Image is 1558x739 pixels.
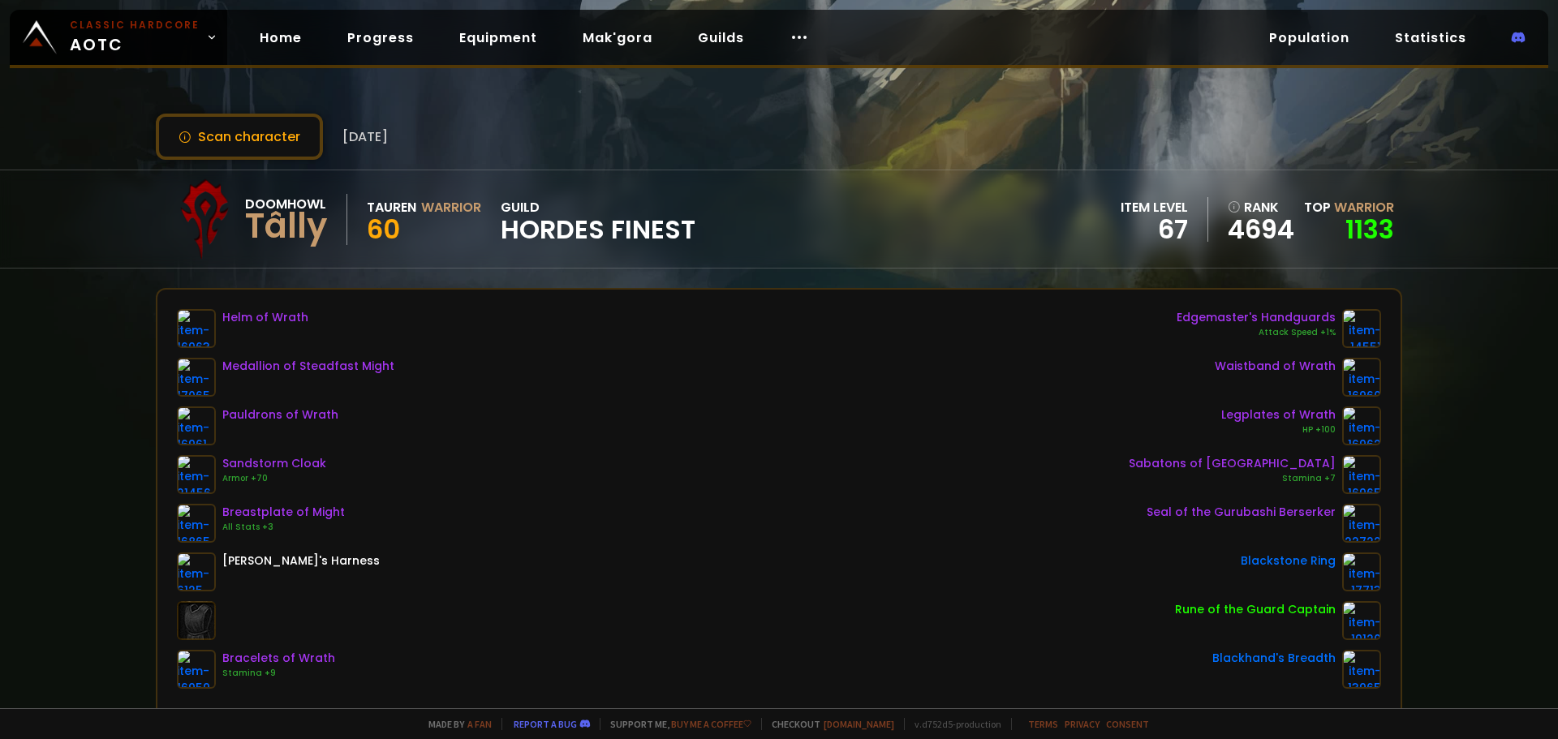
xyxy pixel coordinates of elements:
[419,718,492,730] span: Made by
[467,718,492,730] a: a fan
[1215,358,1336,375] div: Waistband of Wrath
[1065,718,1100,730] a: Privacy
[245,214,327,238] div: Tâlly
[1106,718,1149,730] a: Consent
[367,197,416,217] div: Tauren
[1342,309,1381,348] img: item-14551
[1221,406,1336,423] div: Legplates of Wrath
[177,504,216,543] img: item-16865
[685,21,757,54] a: Guilds
[177,552,216,591] img: item-6125
[1212,650,1336,667] div: Blackhand's Breadth
[156,114,323,160] button: Scan character
[446,21,550,54] a: Equipment
[1342,601,1381,640] img: item-19120
[334,21,427,54] a: Progress
[245,194,327,214] div: Doomhowl
[1121,197,1188,217] div: item level
[222,521,345,534] div: All Stats +3
[1241,552,1336,569] div: Blackstone Ring
[177,358,216,397] img: item-17065
[671,718,751,730] a: Buy me a coffee
[501,217,695,242] span: Hordes Finest
[1345,211,1394,247] a: 1133
[222,650,335,667] div: Bracelets of Wrath
[70,18,200,32] small: Classic Hardcore
[1177,309,1336,326] div: Edgemaster's Handguards
[177,650,216,689] img: item-16959
[222,472,326,485] div: Armor +70
[222,552,380,569] div: [PERSON_NAME]'s Harness
[222,504,345,521] div: Breastplate of Might
[1129,472,1336,485] div: Stamina +7
[1129,455,1336,472] div: Sabatons of [GEOGRAPHIC_DATA]
[222,309,308,326] div: Helm of Wrath
[1028,718,1058,730] a: Terms
[761,718,894,730] span: Checkout
[1147,504,1336,521] div: Seal of the Gurubashi Berserker
[1228,197,1294,217] div: rank
[1342,455,1381,494] img: item-16965
[177,309,216,348] img: item-16963
[1334,198,1394,217] span: Warrior
[1342,552,1381,591] img: item-17713
[1221,423,1336,436] div: HP +100
[177,455,216,494] img: item-21456
[10,10,227,65] a: Classic HardcoreAOTC
[1175,601,1336,618] div: Rune of the Guard Captain
[70,18,200,57] span: AOTC
[1382,21,1479,54] a: Statistics
[1228,217,1294,242] a: 4694
[222,667,335,680] div: Stamina +9
[1342,650,1381,689] img: item-13965
[824,718,894,730] a: [DOMAIN_NAME]
[501,197,695,242] div: guild
[1121,217,1188,242] div: 67
[1342,358,1381,397] img: item-16960
[1177,326,1336,339] div: Attack Speed +1%
[421,197,481,217] div: Warrior
[904,718,1001,730] span: v. d752d5 - production
[514,718,577,730] a: Report a bug
[600,718,751,730] span: Support me,
[222,358,394,375] div: Medallion of Steadfast Might
[222,455,326,472] div: Sandstorm Cloak
[1342,504,1381,543] img: item-22722
[1342,406,1381,445] img: item-16962
[367,211,400,247] span: 60
[1304,197,1394,217] div: Top
[222,406,338,423] div: Pauldrons of Wrath
[177,406,216,445] img: item-16961
[342,127,388,147] span: [DATE]
[1256,21,1362,54] a: Population
[570,21,665,54] a: Mak'gora
[247,21,315,54] a: Home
